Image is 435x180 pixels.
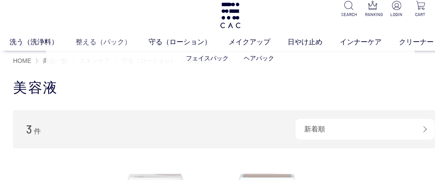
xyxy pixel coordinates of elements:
a: 洗う（洗浄料） [10,37,76,47]
p: CART [413,11,428,18]
span: 件 [34,128,41,135]
a: ヘアパック [244,55,275,62]
a: 商品一覧 [41,57,67,64]
p: RANKING [365,11,380,18]
span: 商品一覧 [43,57,67,64]
a: CART [413,1,428,18]
p: LOGIN [389,11,404,18]
a: 守る（ローション） [149,37,229,47]
a: RANKING [365,1,380,18]
a: インナーケア [340,37,399,47]
li: 〉 [35,57,70,65]
a: 整える（パック） [76,37,149,47]
img: logo [219,3,242,28]
p: SEARCH [341,11,356,18]
a: SEARCH [341,1,356,18]
a: LOGIN [389,1,404,18]
a: HOME [13,57,31,64]
a: フェイスパック [186,55,229,62]
a: メイクアップ [229,37,288,47]
span: 3 [26,122,32,136]
div: 新着順 [296,119,435,140]
a: 日やけ止め [288,37,340,47]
